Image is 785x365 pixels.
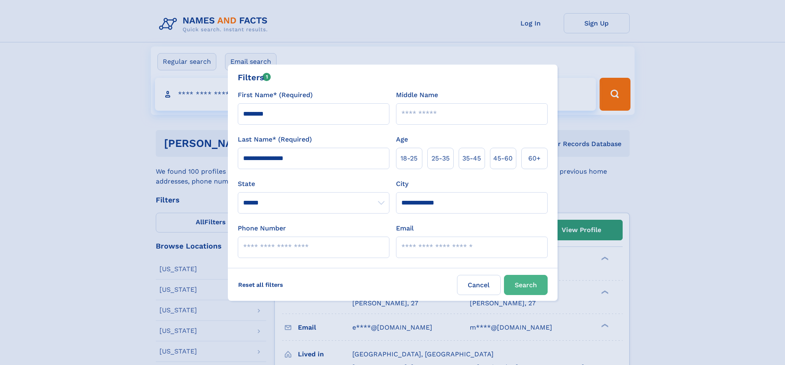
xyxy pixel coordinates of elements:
[457,275,501,295] label: Cancel
[493,153,513,163] span: 45‑60
[238,135,312,144] label: Last Name* (Required)
[396,90,438,100] label: Middle Name
[238,90,313,100] label: First Name* (Required)
[431,153,450,163] span: 25‑35
[238,71,271,84] div: Filters
[401,153,417,163] span: 18‑25
[504,275,548,295] button: Search
[233,275,288,295] label: Reset all filters
[396,135,408,144] label: Age
[238,179,389,189] label: State
[528,153,541,163] span: 60+
[396,179,408,189] label: City
[396,223,414,233] label: Email
[462,153,481,163] span: 35‑45
[238,223,286,233] label: Phone Number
